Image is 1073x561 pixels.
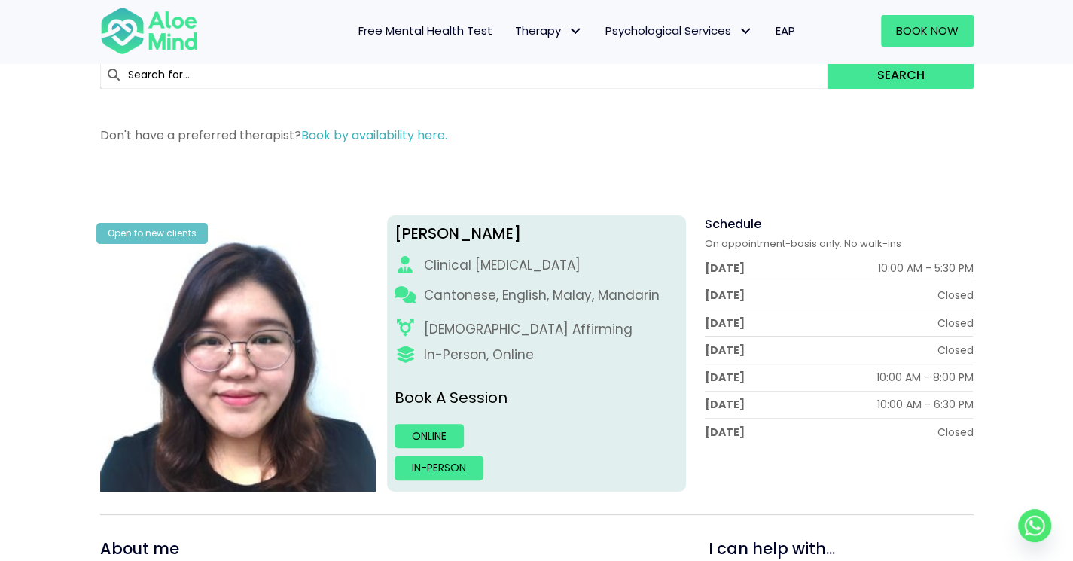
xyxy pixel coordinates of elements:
div: [DATE] [705,316,745,331]
div: Clinical [MEDICAL_DATA] [423,256,580,275]
span: On appointment-basis only. No walk-ins [705,236,901,251]
span: Book Now [896,23,959,38]
span: Psychological Services: submenu [735,20,757,42]
span: About me [100,538,179,559]
a: TherapyTherapy: submenu [504,15,594,47]
div: [DATE] [705,397,745,412]
a: Whatsapp [1018,509,1051,542]
img: Wei Shan_Profile-300×300 [100,215,376,492]
a: Psychological ServicesPsychological Services: submenu [594,15,764,47]
div: 10:00 AM - 6:30 PM [876,397,973,412]
div: [DATE] [705,370,745,385]
a: In-person [395,456,483,480]
p: Book A Session [395,387,678,409]
span: Therapy: submenu [565,20,587,42]
div: Closed [937,343,973,358]
div: [PERSON_NAME] [395,223,678,245]
p: Don't have a preferred therapist? [100,127,974,144]
div: [DATE] [705,425,745,440]
span: EAP [776,23,795,38]
button: Search [828,60,973,89]
div: Closed [937,425,973,440]
img: Aloe mind Logo [100,6,198,56]
div: Closed [937,316,973,331]
a: EAP [764,15,806,47]
a: Book by availability here. [301,127,447,144]
div: 10:00 AM - 5:30 PM [877,261,973,276]
div: [DATE] [705,288,745,303]
div: Open to new clients [96,223,208,243]
a: Book Now [881,15,974,47]
span: Free Mental Health Test [358,23,492,38]
span: Psychological Services [605,23,753,38]
div: [DEMOGRAPHIC_DATA] Affirming [423,320,632,339]
span: Therapy [515,23,583,38]
div: [DATE] [705,343,745,358]
div: In-Person, Online [423,346,533,364]
div: 10:00 AM - 8:00 PM [876,370,973,385]
nav: Menu [218,15,806,47]
div: Closed [937,288,973,303]
input: Search for... [100,60,828,89]
span: Schedule [705,215,761,233]
a: Online [395,424,464,448]
div: [DATE] [705,261,745,276]
a: Free Mental Health Test [347,15,504,47]
span: I can help with... [709,538,835,559]
p: Cantonese, English, Malay, Mandarin [423,286,659,305]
